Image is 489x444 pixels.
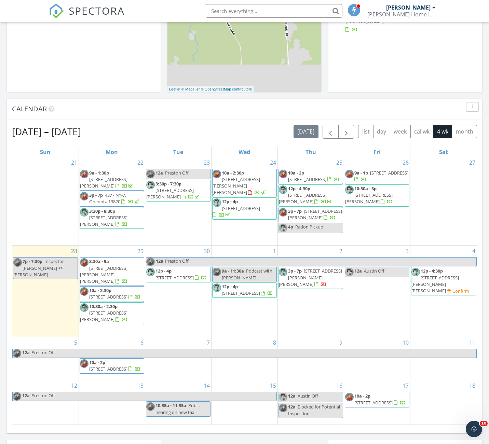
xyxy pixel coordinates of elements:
[145,157,211,246] td: Go to September 23, 2025
[13,258,64,277] span: Inspector [PERSON_NAME] <> [PERSON_NAME]
[155,268,207,280] a: 12p - 4p [STREET_ADDRESS]
[345,170,354,178] img: orangeheadshot.png
[452,288,469,294] div: Confirm
[373,125,390,138] button: day
[80,258,89,267] img: orangeheadshot.png
[279,404,287,412] img: orangeheadshot.png
[12,337,79,380] td: Go to October 5, 2025
[338,125,354,139] button: Next
[12,125,81,138] h2: [DATE] – [DATE]
[288,208,342,221] span: [STREET_ADDRESS][PERSON_NAME]
[80,359,89,368] img: orangeheadshot.png
[211,157,277,246] td: Go to September 24, 2025
[165,258,189,264] span: Preston Off
[80,258,127,284] a: 8:30a - 9a [STREET_ADDRESS][PERSON_NAME][PERSON_NAME]
[49,9,125,24] a: SPECTORA
[468,157,477,168] a: Go to September 27, 2025
[80,176,127,189] span: [STREET_ADDRESS][PERSON_NAME]
[139,337,145,348] a: Go to October 6, 2025
[80,286,144,302] a: 10a - 2:30p [STREET_ADDRESS]
[345,169,409,184] a: 9a - 1p [STREET_ADDRESS]
[146,187,194,200] span: [STREET_ADDRESS][PERSON_NAME]
[222,205,260,211] span: [STREET_ADDRESS]
[279,268,342,287] a: 3p - 7p [STREET_ADDRESS][PERSON_NAME][PERSON_NAME]
[172,147,185,157] a: Tuesday
[146,258,155,266] img: orangeheadshot.png
[145,246,211,337] td: Go to September 30, 2025
[404,246,410,256] a: Go to October 3, 2025
[237,147,252,157] a: Wednesday
[269,157,277,168] a: Go to September 24, 2025
[468,380,477,391] a: Go to October 18, 2025
[155,268,172,274] span: 12p - 4p
[364,268,384,274] span: Austin Off
[89,287,111,293] span: 10a - 2:30p
[411,267,476,295] a: 12p - 4:30p [STREET_ADDRESS][PERSON_NAME][PERSON_NAME] Confirm
[23,258,42,264] span: 7p - 7:30p
[222,283,273,296] a: 12p - 4p [STREET_ADDRESS]
[367,11,436,18] div: Kincaid Home Inspection Services
[31,392,55,399] span: Preston Off
[338,337,344,348] a: Go to October 9, 2025
[345,185,393,205] a: 10:30a - 3p [STREET_ADDRESS][PERSON_NAME]
[22,349,30,358] span: 12a
[89,170,109,176] span: 9a - 1:30p
[22,392,30,401] span: 12a
[80,265,127,284] span: [STREET_ADDRESS][PERSON_NAME][PERSON_NAME]
[80,302,144,324] a: 10:30a - 2:30p [STREET_ADDRESS][PERSON_NAME]
[288,185,310,192] span: 12p - 4:30p
[279,207,343,222] a: 3p - 7p [STREET_ADDRESS][PERSON_NAME]
[345,392,409,407] a: 10a - 2p [STREET_ADDRESS]
[288,170,339,182] a: 10a - 2p [STREET_ADDRESS]
[80,214,127,227] span: [STREET_ADDRESS][PERSON_NAME]
[80,287,89,296] img: orangeheadshot.png
[213,170,221,178] img: orangeheadshot.png
[146,181,200,200] a: 3:30p - 7:30p [STREET_ADDRESS][PERSON_NAME]
[80,170,134,189] a: 9a - 1:30p [STREET_ADDRESS][PERSON_NAME]
[80,208,127,227] a: 3:30p - 8:30p [STREET_ADDRESS][PERSON_NAME]
[288,393,296,399] span: 12a
[155,258,164,266] span: 12a
[466,421,482,437] iframe: Intercom live chat
[354,170,408,182] a: 9a - 1p [STREET_ADDRESS]
[345,268,354,276] img: screen_shot_20250711_at_9.04.05_am.png
[89,192,140,205] a: 3p - 7p 4377 NY-7, Oneonta 13820
[89,192,126,205] span: 4377 NY-7, Oneonta 13820
[438,147,449,157] a: Saturday
[288,404,340,416] span: Blocked for Potential Inspection
[354,393,406,405] a: 10a - 2p [STREET_ADDRESS]
[279,170,287,178] img: orangeheadshot.png
[73,337,79,348] a: Go to October 5, 2025
[335,380,344,391] a: Go to October 16, 2025
[345,192,393,205] span: [STREET_ADDRESS][PERSON_NAME]
[401,157,410,168] a: Go to September 26, 2025
[354,170,368,176] span: 9a - 1p
[468,337,477,348] a: Go to October 11, 2025
[146,402,155,411] img: orangeheadshot.png
[213,283,221,292] img: screen_shot_20250711_at_9.04.05_am.png
[80,303,89,312] img: screen_shot_20250711_at_9.04.05_am.png
[344,157,410,246] td: Go to September 26, 2025
[358,125,373,138] button: list
[410,157,477,246] td: Go to September 27, 2025
[79,157,145,246] td: Go to September 22, 2025
[222,268,244,274] span: 9a - 11:30a
[401,337,410,348] a: Go to October 10, 2025
[211,246,277,337] td: Go to October 1, 2025
[410,337,477,380] td: Go to October 11, 2025
[146,267,210,282] a: 12p - 4p [STREET_ADDRESS]
[136,157,145,168] a: Go to September 22, 2025
[411,275,459,294] span: [STREET_ADDRESS][PERSON_NAME][PERSON_NAME]
[212,282,277,298] a: 12p - 4p [STREET_ADDRESS]
[344,380,410,425] td: Go to October 17, 2025
[80,192,89,200] img: orangeheadshot.png
[269,380,277,391] a: Go to October 15, 2025
[401,380,410,391] a: Go to October 17, 2025
[294,125,318,138] button: [DATE]
[12,104,47,113] span: Calendar
[288,224,293,230] span: 4p
[212,197,277,220] a: 12p - 4p [STREET_ADDRESS]
[222,170,244,176] span: 10a - 2:30p
[279,224,287,232] img: screen_shot_20250711_at_9.04.05_am.png
[298,393,318,399] span: Austin Off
